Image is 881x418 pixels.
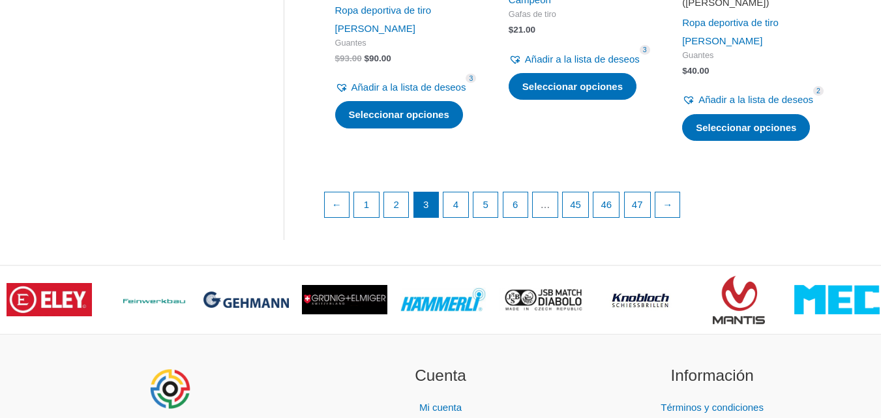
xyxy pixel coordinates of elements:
font: $ [365,53,370,63]
font: 1 [364,199,369,210]
font: 47 [632,199,643,210]
img: logotipo de la marca [7,283,92,316]
font: 90.00 [369,53,391,63]
font: $ [335,53,340,63]
a: Ropa deportiva de tiro [PERSON_NAME] [335,5,432,34]
font: Cuenta [415,366,466,384]
a: Seleccione opciones para “Guante de mano con gatillo CONTACT IV (SAUER)” [682,114,810,142]
a: Términos y condiciones [661,402,764,413]
a: Seleccione opciones para “Guante Top Ten (SAUER)” [335,101,463,128]
font: 5 [483,199,488,210]
a: Página 1 [354,192,379,217]
a: Página 46 [593,192,619,217]
a: Añadir a la lista de deseos [509,50,640,68]
a: Página 2 [384,192,409,217]
font: Información [671,366,754,384]
font: 93.00 [340,53,362,63]
a: Ropa deportiva de tiro [PERSON_NAME] [682,17,779,46]
font: 3 [469,74,473,82]
font: 3 [643,46,647,53]
a: Página 47 [625,192,650,217]
font: … [540,199,550,210]
a: Añadir a la lista de deseos [335,78,466,97]
font: 2 [816,87,820,95]
a: Página 45 [563,192,588,217]
font: Seleccionar opciones [522,81,623,92]
font: Seleccionar opciones [349,109,449,120]
font: 21.00 [513,25,535,35]
font: Añadir a la lista de deseos [525,53,640,65]
a: ← [325,192,350,217]
font: 46 [601,199,612,210]
font: → [663,199,672,210]
font: Guantes [682,50,713,60]
font: $ [509,25,514,35]
font: Añadir a la lista de deseos [351,82,466,93]
font: 3 [423,199,428,210]
font: ← [332,199,342,210]
font: Seleccionar opciones [696,122,796,133]
font: Añadir a la lista de deseos [698,94,813,105]
font: Guantes [335,38,366,48]
a: Seleccione las opciones para “ISSF Eye-Shield” [509,73,636,100]
a: Página 5 [473,192,498,217]
font: 6 [513,199,518,210]
font: 45 [570,199,581,210]
nav: Paginación de productos [323,192,831,224]
a: Mi cuenta [419,402,462,413]
font: Gafas de tiro [509,9,556,19]
font: $ [682,66,687,76]
font: 2 [393,199,398,210]
a: Página 6 [503,192,528,217]
font: 4 [453,199,458,210]
a: → [655,192,680,217]
a: Añadir a la lista de deseos [682,91,813,109]
a: Página 4 [443,192,468,217]
font: 40.00 [687,66,709,76]
span: Página 3 [414,192,439,217]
